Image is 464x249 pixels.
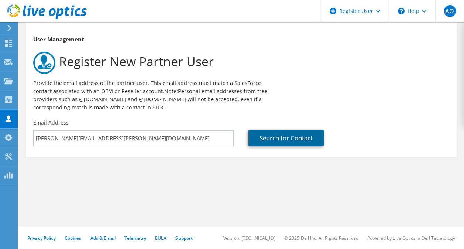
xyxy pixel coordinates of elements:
svg: \n [398,8,405,14]
p: Provide the email address of the partner user. This email address must match a SalesForce contact... [33,79,277,112]
h3: User Management [33,35,449,43]
b: Note: [164,88,178,95]
li: © 2025 Dell Inc. All Rights Reserved [284,235,358,241]
a: Privacy Policy [27,235,56,241]
a: Telemetry [124,235,146,241]
li: Powered by Live Optics, a Dell Technology [367,235,455,241]
a: Cookies [65,235,82,241]
li: Version: [TECHNICAL_ID] [223,235,275,241]
label: Email Address [33,119,69,126]
a: Support [175,235,193,241]
h1: Register New Partner User [33,52,446,74]
a: Ads & Email [90,235,116,241]
span: AO [444,5,456,17]
a: Search for Contact [248,130,324,146]
a: EULA [155,235,166,241]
